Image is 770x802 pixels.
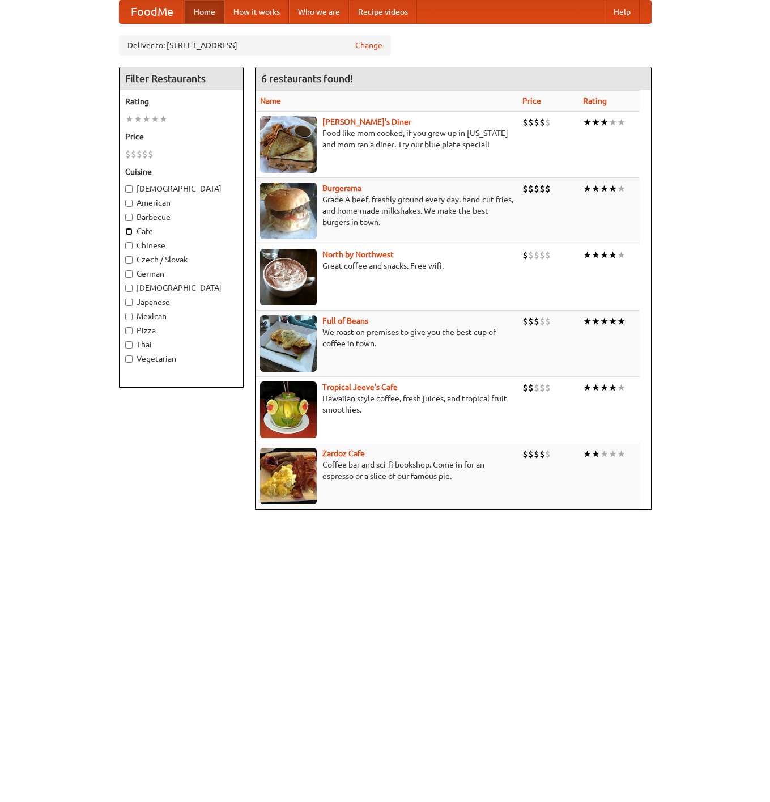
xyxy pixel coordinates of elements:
[617,448,626,460] li: ★
[609,315,617,328] li: ★
[522,116,528,129] li: $
[125,228,133,235] input: Cafe
[592,183,600,195] li: ★
[600,315,609,328] li: ★
[583,96,607,105] a: Rating
[583,381,592,394] li: ★
[600,183,609,195] li: ★
[260,116,317,173] img: sallys.jpg
[125,211,237,223] label: Barbecue
[522,381,528,394] li: $
[119,35,391,56] div: Deliver to: [STREET_ADDRESS]
[120,67,243,90] h4: Filter Restaurants
[539,315,545,328] li: $
[260,459,513,482] p: Coffee bar and sci-fi bookshop. Come in for an espresso or a slice of our famous pie.
[539,381,545,394] li: $
[125,355,133,363] input: Vegetarian
[609,381,617,394] li: ★
[545,381,551,394] li: $
[592,381,600,394] li: ★
[528,183,534,195] li: $
[539,249,545,261] li: $
[592,249,600,261] li: ★
[522,249,528,261] li: $
[592,116,600,129] li: ★
[539,116,545,129] li: $
[125,341,133,349] input: Thai
[125,226,237,237] label: Cafe
[125,270,133,278] input: German
[125,242,133,249] input: Chinese
[151,113,159,125] li: ★
[322,316,368,325] a: Full of Beans
[125,256,133,264] input: Czech / Slovak
[322,383,398,392] a: Tropical Jeeve's Cafe
[125,325,237,336] label: Pizza
[545,448,551,460] li: $
[349,1,417,23] a: Recipe videos
[600,448,609,460] li: ★
[617,116,626,129] li: ★
[322,250,394,259] a: North by Northwest
[125,282,237,294] label: [DEMOGRAPHIC_DATA]
[539,448,545,460] li: $
[125,197,237,209] label: American
[125,299,133,306] input: Japanese
[125,240,237,251] label: Chinese
[260,183,317,239] img: burgerama.jpg
[261,73,353,84] ng-pluralize: 6 restaurants found!
[137,148,142,160] li: $
[592,315,600,328] li: ★
[185,1,224,23] a: Home
[142,113,151,125] li: ★
[289,1,349,23] a: Who we are
[125,131,237,142] h5: Price
[148,148,154,160] li: $
[260,393,513,415] p: Hawaiian style coffee, fresh juices, and tropical fruit smoothies.
[125,339,237,350] label: Thai
[545,116,551,129] li: $
[522,183,528,195] li: $
[609,183,617,195] li: ★
[609,249,617,261] li: ★
[583,183,592,195] li: ★
[592,448,600,460] li: ★
[355,40,382,51] a: Change
[224,1,289,23] a: How it works
[617,381,626,394] li: ★
[125,148,131,160] li: $
[125,327,133,334] input: Pizza
[534,249,539,261] li: $
[609,116,617,129] li: ★
[617,183,626,195] li: ★
[260,326,513,349] p: We roast on premises to give you the best cup of coffee in town.
[545,315,551,328] li: $
[600,249,609,261] li: ★
[583,116,592,129] li: ★
[134,113,142,125] li: ★
[609,448,617,460] li: ★
[322,449,365,458] a: Zardoz Cafe
[528,116,534,129] li: $
[528,315,534,328] li: $
[522,315,528,328] li: $
[534,381,539,394] li: $
[605,1,640,23] a: Help
[125,113,134,125] li: ★
[534,183,539,195] li: $
[617,315,626,328] li: ★
[159,113,168,125] li: ★
[260,260,513,271] p: Great coffee and snacks. Free wifi.
[125,296,237,308] label: Japanese
[260,194,513,228] p: Grade A beef, freshly ground every day, hand-cut fries, and home-made milkshakes. We make the bes...
[322,184,361,193] a: Burgerama
[545,249,551,261] li: $
[120,1,185,23] a: FoodMe
[260,381,317,438] img: jeeves.jpg
[125,166,237,177] h5: Cuisine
